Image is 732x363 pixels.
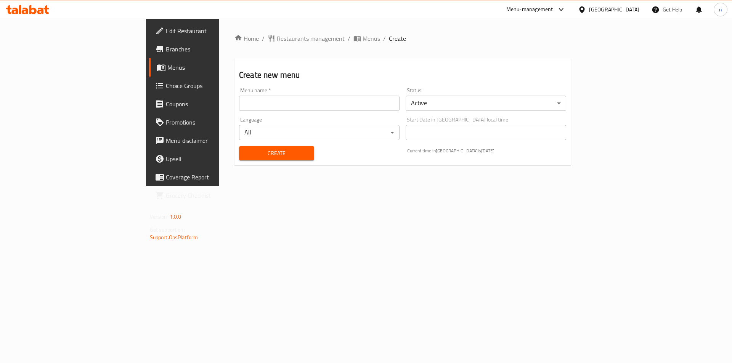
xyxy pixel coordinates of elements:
span: Edit Restaurant [166,26,262,35]
p: Current time in [GEOGRAPHIC_DATA] is [DATE] [407,147,566,154]
a: Menus [353,34,380,43]
span: Coupons [166,99,262,109]
a: Grocery Checklist [149,186,268,205]
div: Menu-management [506,5,553,14]
a: Edit Restaurant [149,22,268,40]
span: Version: [150,212,169,222]
a: Choice Groups [149,77,268,95]
span: Create [245,149,308,158]
span: Create [389,34,406,43]
button: Create [239,146,314,160]
span: Get support on: [150,225,185,235]
span: Upsell [166,154,262,163]
div: All [239,125,400,140]
span: Promotions [166,118,262,127]
a: Coupons [149,95,268,113]
li: / [383,34,386,43]
a: Support.OpsPlatform [150,232,198,242]
span: Coverage Report [166,173,262,182]
a: Upsell [149,150,268,168]
input: Please enter Menu name [239,96,400,111]
span: Branches [166,45,262,54]
span: Choice Groups [166,81,262,90]
span: Restaurants management [277,34,345,43]
span: Menu disclaimer [166,136,262,145]
span: 1.0.0 [170,212,181,222]
a: Menus [149,58,268,77]
a: Coverage Report [149,168,268,186]
div: Active [406,96,566,111]
div: [GEOGRAPHIC_DATA] [589,5,639,14]
span: Menus [363,34,380,43]
span: Grocery Checklist [166,191,262,200]
a: Branches [149,40,268,58]
h2: Create new menu [239,69,566,81]
span: Menus [167,63,262,72]
nav: breadcrumb [234,34,571,43]
span: n [719,5,722,14]
li: / [348,34,350,43]
a: Menu disclaimer [149,131,268,150]
a: Promotions [149,113,268,131]
a: Restaurants management [268,34,345,43]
